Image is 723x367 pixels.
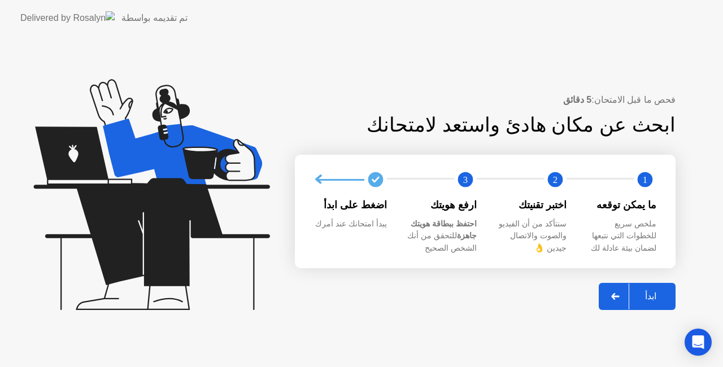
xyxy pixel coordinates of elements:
[685,329,712,356] div: Open Intercom Messenger
[405,198,477,212] div: ارفع هويتك
[315,198,387,212] div: اضغط على ابدأ
[599,283,676,310] button: ابدأ
[20,11,115,24] img: Delivered by Rosalyn
[585,218,656,255] div: ملخص سريع للخطوات التي نتبعها لضمان بيئة عادلة لك
[463,174,468,185] text: 3
[121,11,188,25] div: تم تقديمه بواسطة
[495,218,567,255] div: سنتأكد من أن الفيديو والصوت والاتصال جيدين 👌
[585,198,656,212] div: ما يمكن توقعه
[495,198,567,212] div: اختبر تقنيتك
[643,174,647,185] text: 1
[295,110,676,140] div: ابحث عن مكان هادئ واستعد لامتحانك
[405,218,477,255] div: للتحقق من أنك الشخص الصحيح
[553,174,558,185] text: 2
[315,218,387,230] div: يبدأ امتحانك عند أمرك
[411,219,477,241] b: احتفظ ببطاقة هويتك جاهزة
[629,291,672,302] div: ابدأ
[295,93,676,107] div: فحص ما قبل الامتحان:
[563,95,591,104] b: 5 دقائق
